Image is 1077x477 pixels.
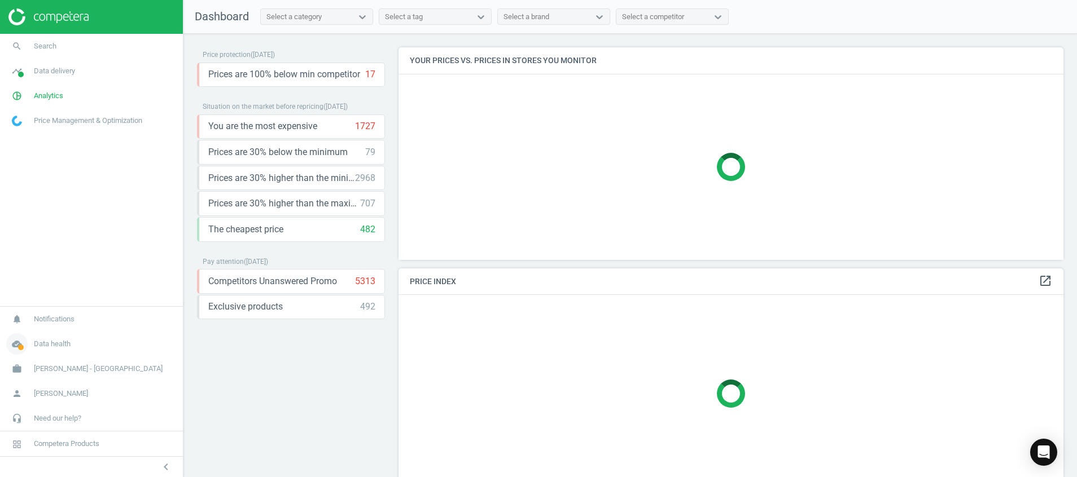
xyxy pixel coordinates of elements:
[34,314,75,324] span: Notifications
[208,172,355,184] span: Prices are 30% higher than the minimum
[6,333,28,355] i: cloud_done
[34,91,63,101] span: Analytics
[34,339,71,349] span: Data health
[360,301,375,313] div: 492
[208,197,360,210] span: Prices are 30% higher than the maximal
[385,12,423,22] div: Select a tag
[6,308,28,330] i: notifications
[1039,274,1052,288] i: open_in_new
[8,8,89,25] img: ajHJNr6hYgQAAAAASUVORK5CYII=
[208,120,317,132] span: You are the most expensive
[195,10,249,23] span: Dashboard
[203,258,244,266] span: Pay attention
[622,12,684,22] div: Select a competitor
[504,12,549,22] div: Select a brand
[399,268,1063,295] h4: Price Index
[34,116,142,126] span: Price Management & Optimization
[208,223,283,236] span: The cheapest price
[34,413,81,423] span: Need our help?
[355,275,375,288] div: 5313
[12,116,22,126] img: wGWNvw8QSZomAAAAABJRU5ErkJggg==
[34,66,75,76] span: Data delivery
[360,223,375,236] div: 482
[208,301,283,313] span: Exclusive products
[355,172,375,184] div: 2968
[159,460,173,474] i: chevron_left
[203,51,251,59] span: Price protection
[152,460,180,474] button: chevron_left
[34,439,99,449] span: Competera Products
[266,12,322,22] div: Select a category
[34,388,88,399] span: [PERSON_NAME]
[355,120,375,132] div: 1727
[399,47,1063,74] h4: Your prices vs. prices in stores you monitor
[365,68,375,81] div: 17
[323,103,348,111] span: ( [DATE] )
[6,358,28,379] i: work
[244,258,268,266] span: ( [DATE] )
[34,364,163,374] span: [PERSON_NAME] - [GEOGRAPHIC_DATA]
[251,51,275,59] span: ( [DATE] )
[34,41,56,51] span: Search
[208,275,337,288] span: Competitors Unanswered Promo
[6,36,28,57] i: search
[208,146,348,158] span: Prices are 30% below the minimum
[6,383,28,404] i: person
[6,85,28,107] i: pie_chart_outlined
[1039,274,1052,289] a: open_in_new
[6,408,28,429] i: headset_mic
[365,146,375,158] div: 79
[360,197,375,210] div: 707
[208,68,360,81] span: Prices are 100% below min competitor
[1030,439,1057,466] div: Open Intercom Messenger
[203,103,323,111] span: Situation on the market before repricing
[6,60,28,82] i: timeline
